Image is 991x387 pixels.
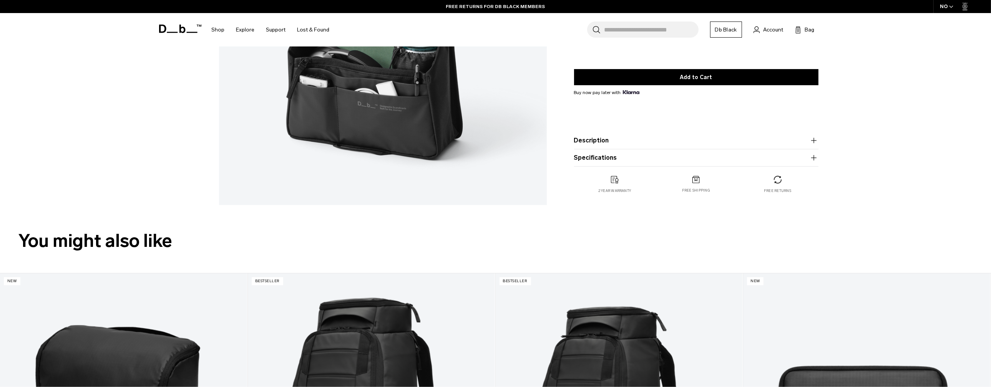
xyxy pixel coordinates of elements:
p: Free shipping [682,188,710,193]
a: FREE RETURNS FOR DB BLACK MEMBERS [446,3,545,10]
h2: You might also like [18,227,973,255]
p: Bestseller [500,277,531,285]
a: Db Black [710,21,742,38]
a: Explore [236,16,255,43]
img: {"height" => 20, "alt" => "Klarna"} [623,90,639,94]
a: Support [266,16,286,43]
p: 2 year warranty [598,188,631,193]
button: Description [574,136,818,145]
a: Shop [212,16,225,43]
p: Free returns [764,188,791,193]
button: Add to Cart [574,69,818,85]
p: New [4,277,20,285]
span: Bag [805,26,815,34]
button: Bag [795,25,815,34]
p: Bestseller [252,277,283,285]
button: Specifications [574,153,818,162]
a: Lost & Found [297,16,330,43]
nav: Main Navigation [206,13,335,46]
a: Account [754,25,784,34]
span: Buy now pay later with [574,89,639,96]
p: New [747,277,764,285]
span: Account [764,26,784,34]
